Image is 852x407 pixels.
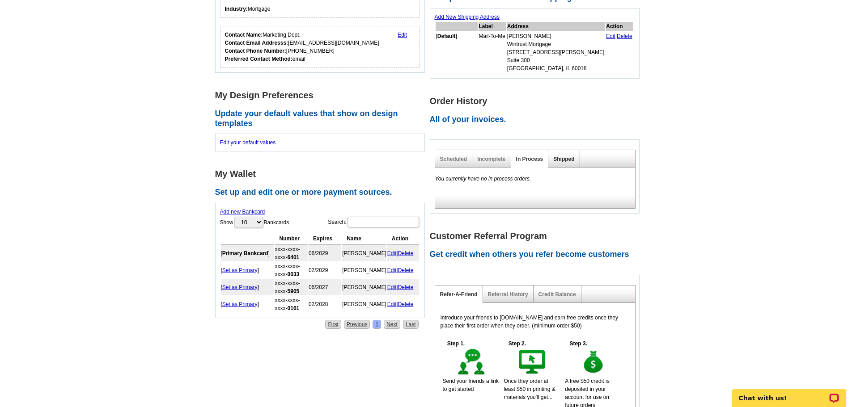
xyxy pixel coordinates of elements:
[373,320,381,329] a: 1
[403,320,419,329] a: Last
[441,314,630,330] p: Introduce your friends to [DOMAIN_NAME] and earn free credits once they place their first order w...
[387,250,397,256] a: Edit
[398,267,414,273] a: Delete
[220,209,265,215] a: Add new Bankcard
[430,97,644,106] h1: Order History
[507,32,605,73] td: [PERSON_NAME] Wintrust Mortgage [STREET_ADDRESS][PERSON_NAME] Suite 300 [GEOGRAPHIC_DATA], IL 60018
[221,245,274,261] td: [ ]
[288,288,300,294] strong: 5905
[328,216,420,228] label: Search:
[504,340,530,348] h5: Step 2.
[215,169,430,179] h1: My Wallet
[342,233,386,244] th: Name
[479,22,506,31] th: Label
[344,320,370,329] a: Previous
[387,301,397,307] a: Edit
[288,271,300,277] strong: 0033
[222,267,258,273] a: Set as Primary
[387,233,419,244] th: Action
[398,284,414,290] a: Delete
[225,31,379,63] div: Marketing Dept. [EMAIL_ADDRESS][DOMAIN_NAME] [PHONE_NUMBER] email
[342,262,386,278] td: [PERSON_NAME]
[387,279,419,295] td: |
[387,267,397,273] a: Edit
[309,279,341,295] td: 06/2027
[225,40,288,46] strong: Contact Email Addresss:
[309,233,341,244] th: Expires
[288,305,300,311] strong: 0161
[275,296,308,312] td: xxxx-xxxx-xxxx-
[222,301,258,307] a: Set as Primary
[553,156,574,162] a: Shipped
[309,262,341,278] td: 02/2029
[215,188,430,197] h2: Set up and edit one or more payment sources.
[221,279,274,295] td: [ ]
[222,284,258,290] a: Set as Primary
[437,33,456,39] b: Default
[234,217,263,228] select: ShowBankcards
[225,32,263,38] strong: Contact Name:
[220,26,420,68] div: Who should we contact regarding order issues?
[220,216,289,229] label: Show Bankcards
[430,250,644,260] h2: Get credit when others you refer become customers
[275,279,308,295] td: xxxx-xxxx-xxxx-
[220,139,276,146] a: Edit your default values
[435,176,531,182] em: You currently have no in process orders.
[430,231,644,241] h1: Customer Referral Program
[398,301,414,307] a: Delete
[288,254,300,260] strong: 6401
[387,245,419,261] td: |
[325,320,341,329] a: First
[387,296,419,312] td: |
[275,262,308,278] td: xxxx-xxxx-xxxx-
[342,279,386,295] td: [PERSON_NAME]
[456,348,487,377] img: step-1.gif
[477,156,505,162] a: Incomplete
[309,245,341,261] td: 06/2029
[342,296,386,312] td: [PERSON_NAME]
[225,48,286,54] strong: Contact Phone Number:
[275,233,308,244] th: Number
[440,156,467,162] a: Scheduled
[606,32,633,73] td: |
[504,378,555,400] span: Once they order at least $50 in printing & materials you'll get...
[225,56,292,62] strong: Preferred Contact Method:
[384,320,400,329] a: Next
[606,22,633,31] th: Action
[440,291,478,298] a: Refer-A-Friend
[606,33,615,39] a: Edit
[342,245,386,261] td: [PERSON_NAME]
[443,378,499,392] span: Send your friends a link to get started
[436,32,478,73] td: [ ]
[398,250,414,256] a: Delete
[479,32,506,73] td: Mail-To-Me
[617,33,632,39] a: Delete
[221,262,274,278] td: [ ]
[275,245,308,261] td: xxxx-xxxx-xxxx-
[538,291,576,298] a: Credit Balance
[398,32,407,38] a: Edit
[517,348,548,377] img: step-2.gif
[225,6,248,12] strong: Industry:
[443,340,470,348] h5: Step 1.
[578,348,609,377] img: step-3.gif
[516,156,543,162] a: In Process
[430,115,644,125] h2: All of your invoices.
[726,379,852,407] iframe: LiveChat chat widget
[215,109,430,128] h2: Update your default values that show on design templates
[565,340,592,348] h5: Step 3.
[221,296,274,312] td: [ ]
[488,291,528,298] a: Referral History
[507,22,605,31] th: Address
[387,262,419,278] td: |
[215,91,430,100] h1: My Design Preferences
[348,217,419,227] input: Search:
[222,250,268,256] b: Primary Bankcard
[435,14,500,20] a: Add New Shipping Address
[387,284,397,290] a: Edit
[309,296,341,312] td: 02/2028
